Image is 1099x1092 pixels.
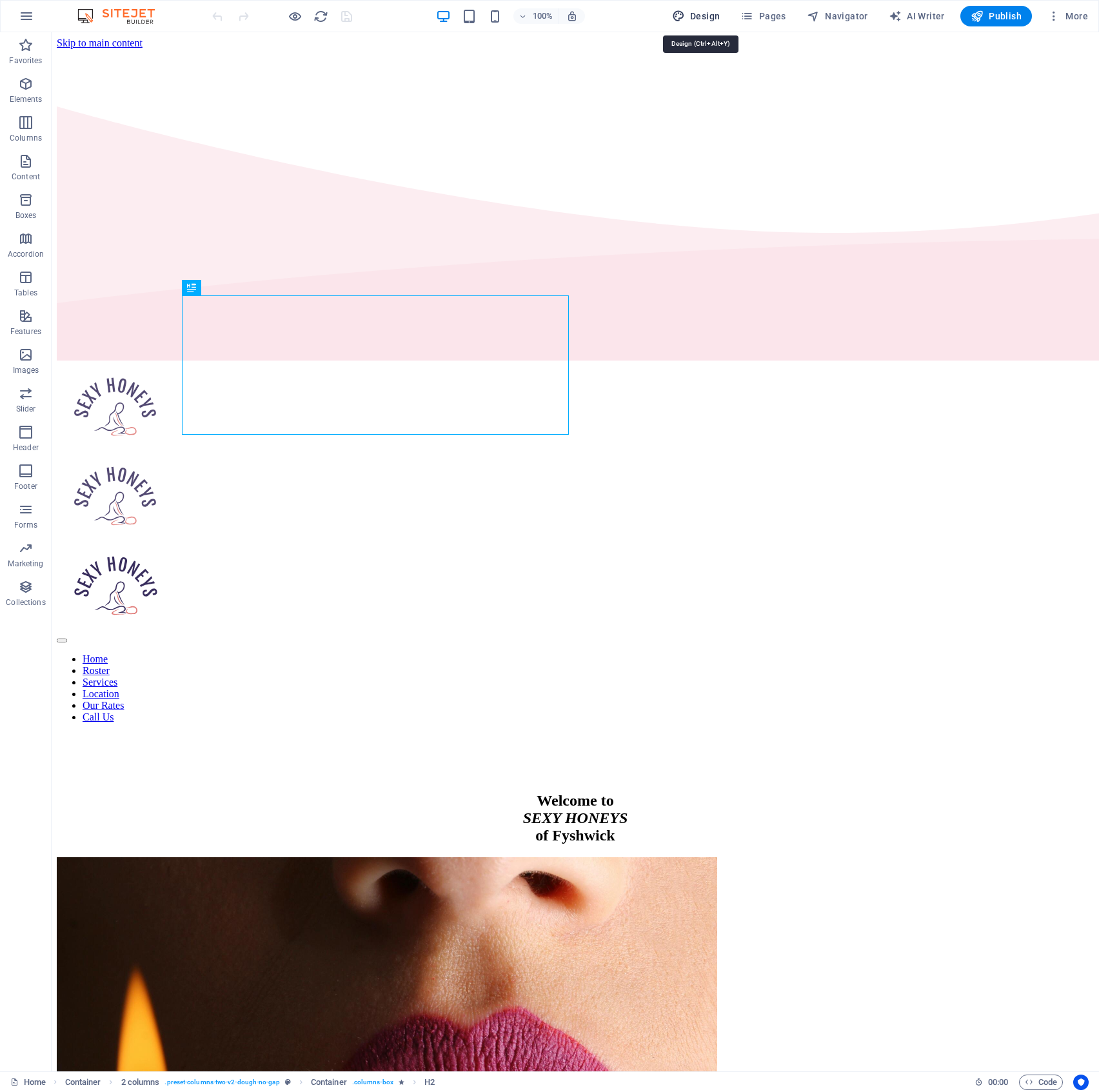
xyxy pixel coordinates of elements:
[807,10,868,23] span: Navigator
[533,8,553,24] h6: 100%
[10,133,42,143] p: Columns
[997,1077,999,1087] span: :
[285,1078,291,1086] i: This element is a customizable preset
[74,8,171,24] img: Editor Logo
[1073,1075,1089,1090] button: Usercentrics
[13,365,39,375] p: Images
[313,9,328,24] i: Reload page
[15,210,37,221] p: Boxes
[1019,1075,1063,1090] button: Code
[424,1075,435,1090] span: Click to select. Double-click to edit
[8,249,44,259] p: Accordion
[6,597,45,608] p: Collections
[10,94,43,104] p: Elements
[1025,1075,1057,1090] span: Code
[5,5,91,16] a: Skip to main content
[311,1075,347,1090] span: Click to select. Double-click to edit
[287,8,302,24] button: Click here to leave preview mode and continue editing
[16,404,36,414] p: Slider
[9,55,42,66] p: Favorites
[802,6,873,26] button: Navigator
[889,10,945,23] span: AI Writer
[667,6,726,26] button: Design
[13,442,39,453] p: Header
[14,481,37,491] p: Footer
[975,1075,1009,1090] h6: Session time
[740,10,786,23] span: Pages
[1047,10,1088,23] span: More
[1042,6,1093,26] button: More
[960,6,1032,26] button: Publish
[65,1075,101,1090] span: Click to select. Double-click to edit
[566,10,578,22] i: On resize automatically adjust zoom level to fit chosen device.
[8,559,43,569] p: Marketing
[884,6,950,26] button: AI Writer
[399,1078,404,1086] i: Element contains an animation
[14,520,37,530] p: Forms
[10,1075,46,1090] a: Click to cancel selection. Double-click to open Pages
[988,1075,1008,1090] span: 00 00
[12,172,40,182] p: Content
[10,326,41,337] p: Features
[735,6,791,26] button: Pages
[352,1075,393,1090] span: . columns-box
[164,1075,279,1090] span: . preset-columns-two-v2-dough-no-gap
[971,10,1022,23] span: Publish
[513,8,559,24] button: 100%
[14,288,37,298] p: Tables
[121,1075,160,1090] span: Click to select. Double-click to edit
[313,8,328,24] button: reload
[672,10,720,23] span: Design
[65,1075,435,1090] nav: breadcrumb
